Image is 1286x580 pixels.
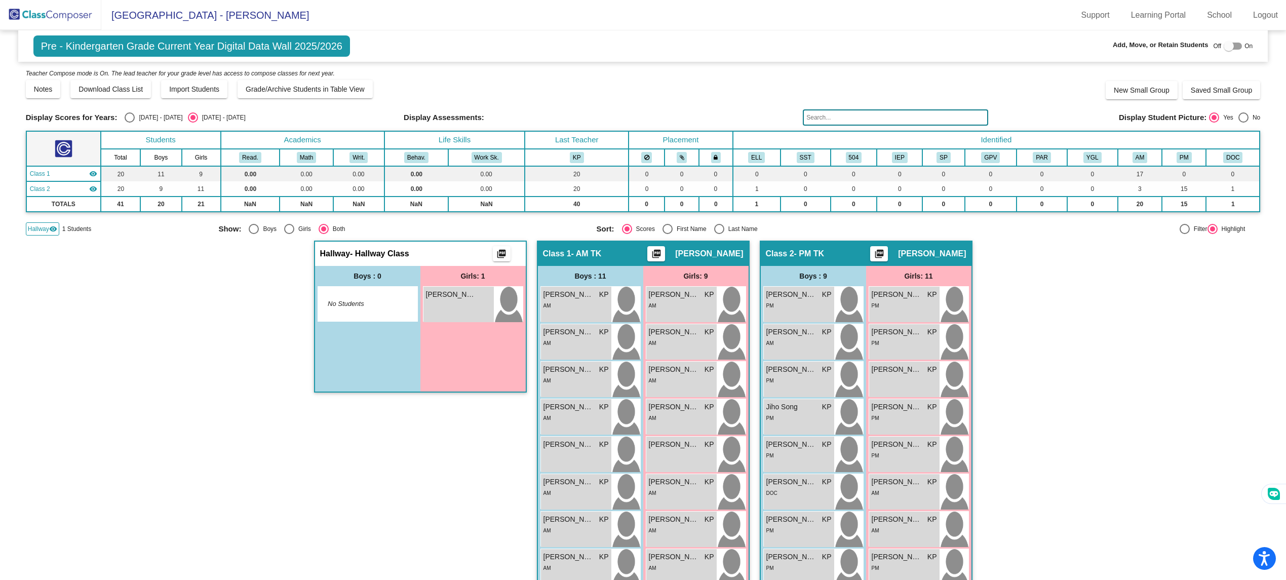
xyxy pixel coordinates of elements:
[570,152,584,163] button: KP
[649,528,656,533] span: AM
[766,289,817,300] span: [PERSON_NAME]
[1067,166,1118,181] td: 0
[872,565,879,571] span: PM
[259,224,277,234] div: Boys
[1244,42,1253,51] span: On
[649,514,699,525] span: [PERSON_NAME]
[101,181,140,197] td: 20
[831,197,877,212] td: 0
[1206,181,1260,197] td: 1
[182,166,221,181] td: 9
[599,364,609,375] span: KP
[161,80,227,98] button: Import Students
[965,149,1017,166] th: Good Parent Volunteer
[927,552,937,562] span: KP
[1162,197,1206,212] td: 15
[872,327,922,337] span: [PERSON_NAME]
[872,490,879,496] span: AM
[1133,152,1148,163] button: AM
[781,149,831,166] th: SST
[1067,149,1118,166] th: Young for Grade Level
[320,249,350,259] span: Hallway
[101,197,140,212] td: 41
[866,266,971,286] div: Girls: 11
[705,439,714,450] span: KP
[26,80,61,98] button: Notes
[1083,152,1102,163] button: YGL
[140,181,181,197] td: 9
[822,364,832,375] span: KP
[1219,113,1233,122] div: Yes
[650,249,663,263] mat-icon: picture_as_pdf
[1245,7,1286,23] a: Logout
[33,35,350,57] span: Pre - Kindergarten Grade Current Year Digital Data Wall 2025/2026
[1113,40,1209,50] span: Add, Move, or Retain Students
[280,166,333,181] td: 0.00
[665,197,699,212] td: 0
[705,514,714,525] span: KP
[221,197,280,212] td: NaN
[629,197,665,212] td: 0
[803,109,988,126] input: Search...
[766,514,817,525] span: [PERSON_NAME] [PERSON_NAME]
[1177,152,1192,163] button: PM
[349,152,368,163] button: Writ.
[1183,81,1260,99] button: Saved Small Group
[384,166,448,181] td: 0.00
[766,528,774,533] span: PM
[937,152,951,163] button: SP
[766,565,774,571] span: PM
[543,402,594,412] span: [PERSON_NAME]
[1209,112,1260,123] mat-radio-group: Select an option
[333,181,384,197] td: 0.00
[79,85,143,93] span: Download Class List
[927,514,937,525] span: KP
[26,70,335,77] i: Teacher Compose mode is On. The lead teacher for your grade level has access to compose classes f...
[872,552,922,562] span: [PERSON_NAME][GEOGRAPHIC_DATA]
[877,197,922,212] td: 0
[1017,166,1067,181] td: 0
[649,340,656,346] span: AM
[705,477,714,487] span: KP
[822,477,832,487] span: KP
[927,402,937,412] span: KP
[543,528,551,533] span: AM
[705,327,714,337] span: KP
[543,249,571,259] span: Class 1
[649,565,656,571] span: AM
[1073,7,1118,23] a: Support
[733,181,781,197] td: 1
[1162,181,1206,197] td: 15
[1017,149,1067,166] th: Parent meetings, emails, concerns
[294,224,311,234] div: Girls
[221,131,384,149] th: Academics
[649,477,699,487] span: [PERSON_NAME]
[246,85,365,93] span: Grade/Archive Students in Table View
[472,152,502,163] button: Work Sk.
[30,184,50,194] span: Class 2
[733,197,781,212] td: 1
[766,378,774,383] span: PM
[140,166,181,181] td: 11
[766,249,794,259] span: Class 2
[89,185,97,193] mat-icon: visibility
[766,439,817,450] span: [PERSON_NAME]
[927,327,937,337] span: KP
[28,224,49,234] span: Hallway
[831,166,877,181] td: 0
[665,181,699,197] td: 0
[675,249,743,259] span: [PERSON_NAME]
[822,327,832,337] span: KP
[649,327,699,337] span: [PERSON_NAME]
[1118,149,1162,166] th: AM Preference
[1067,181,1118,197] td: 0
[599,439,609,450] span: KP
[632,224,655,234] div: Scores
[822,439,832,450] span: KP
[495,249,508,263] mat-icon: picture_as_pdf
[599,289,609,300] span: KP
[877,166,922,181] td: 0
[872,453,879,458] span: PM
[705,402,714,412] span: KP
[629,149,665,166] th: Keep away students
